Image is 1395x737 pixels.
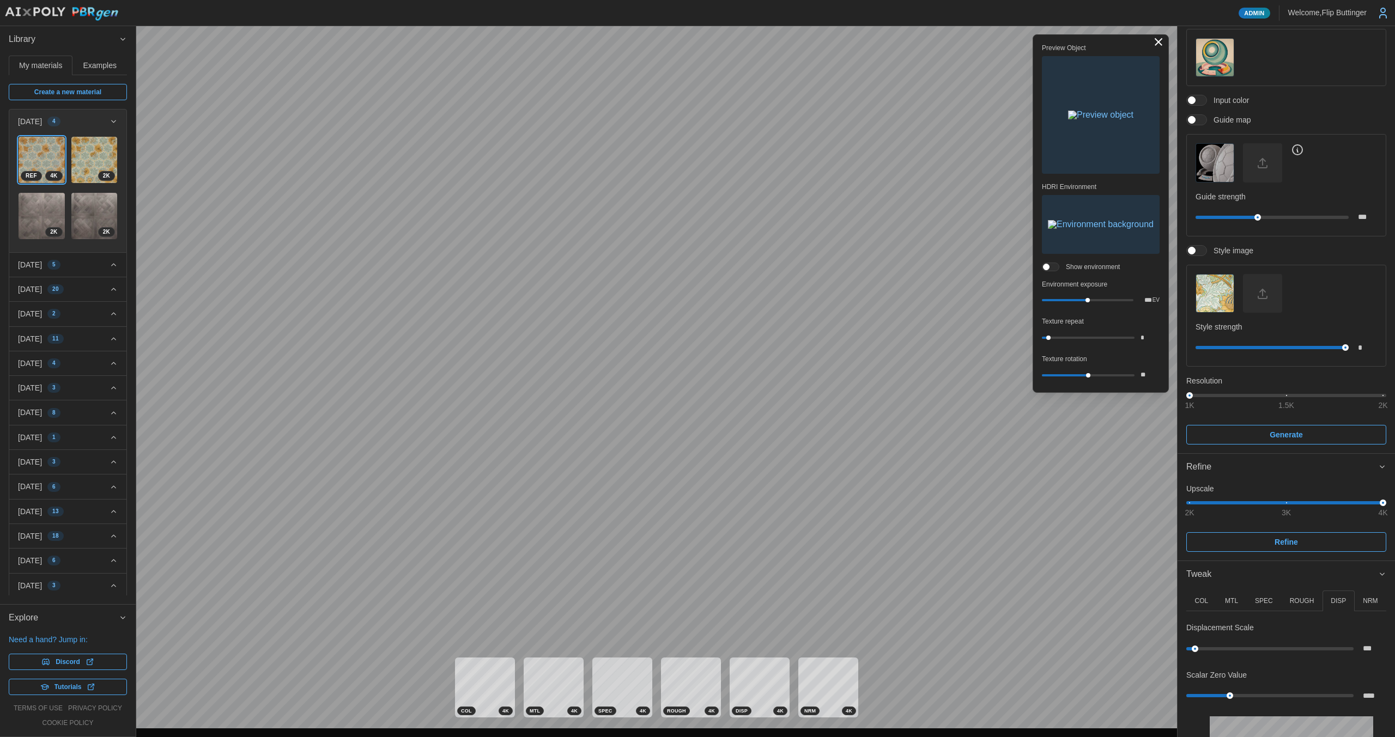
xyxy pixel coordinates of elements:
[1196,274,1234,313] button: Style image
[56,654,80,669] span: Discord
[1068,111,1133,119] img: Preview object
[18,259,42,270] p: [DATE]
[9,450,126,474] button: [DATE]3
[14,704,63,713] a: terms of use
[1196,143,1234,182] button: Guide map
[52,359,56,368] span: 4
[18,481,42,492] p: [DATE]
[18,308,42,319] p: [DATE]
[1042,355,1160,364] p: Texture rotation
[52,117,56,126] span: 4
[1042,195,1160,254] button: Environment background
[1196,38,1234,77] button: Prompt style
[9,549,126,572] button: [DATE]6
[1048,220,1154,229] img: Environment background
[50,228,57,236] span: 2 K
[1207,114,1251,125] span: Guide map
[708,707,715,715] span: 4 K
[9,327,126,351] button: [DATE]11
[18,580,42,591] p: [DATE]
[18,358,42,369] p: [DATE]
[1194,596,1208,606] p: COL
[26,172,37,180] span: REF
[18,284,42,295] p: [DATE]
[54,679,82,695] span: Tutorials
[9,26,119,53] span: Library
[9,277,126,301] button: [DATE]20
[1207,245,1253,256] span: Style image
[18,432,42,443] p: [DATE]
[9,524,126,548] button: [DATE]18
[1186,669,1247,680] p: Scalar Zero Value
[804,707,816,715] span: NRM
[1178,454,1395,480] button: Refine
[19,137,65,183] img: zOA6wpMh49HYmcXkcS9p
[9,253,126,277] button: [DATE]5
[50,172,57,180] span: 4 K
[1178,480,1395,561] div: Refine
[1042,280,1160,289] p: Environment exposure
[1186,425,1386,444] button: Generate
[9,605,119,631] span: Explore
[1270,425,1303,444] span: Generate
[19,193,65,239] img: rmE5opkHXp8J4PvQr7Ss
[52,433,56,442] span: 1
[103,228,110,236] span: 2 K
[1196,39,1234,76] img: Prompt style
[18,382,42,393] p: [DATE]
[71,193,118,239] img: sj5JJHMDBhTaMA8yOjJJ
[42,718,93,728] a: cookie policy
[52,556,56,565] span: 6
[571,707,578,715] span: 4 K
[52,309,56,318] span: 2
[1186,375,1386,386] p: Resolution
[52,260,56,269] span: 5
[1042,56,1160,174] button: Preview object
[52,581,56,590] span: 3
[71,137,118,183] img: 8pD08WOlbdNONgS7YLsV
[1196,144,1234,181] img: Guide map
[1042,317,1160,326] p: Texture repeat
[640,707,646,715] span: 4 K
[18,333,42,344] p: [DATE]
[52,483,56,491] span: 6
[1244,8,1264,18] span: Admin
[18,456,42,467] p: [DATE]
[4,7,119,21] img: AIxPoly PBRgen
[1207,95,1249,106] span: Input color
[1290,596,1314,606] p: ROUGH
[1186,460,1378,474] div: Refine
[1255,596,1273,606] p: SPEC
[18,136,65,184] a: zOA6wpMh49HYmcXkcS9p4KREF
[18,407,42,418] p: [DATE]
[52,383,56,392] span: 3
[502,707,509,715] span: 4 K
[1225,596,1238,606] p: MTL
[19,62,62,69] span: My materials
[71,192,118,240] a: sj5JJHMDBhTaMA8yOjJJ2K
[52,507,59,516] span: 13
[667,707,686,715] span: ROUGH
[736,707,748,715] span: DISP
[52,458,56,466] span: 3
[9,474,126,498] button: [DATE]6
[1059,263,1120,271] span: Show environment
[1186,532,1386,552] button: Refine
[1186,622,1254,633] p: Displacement Scale
[1042,182,1160,192] p: HDRI Environment
[461,707,472,715] span: COL
[18,531,42,541] p: [DATE]
[9,84,127,100] a: Create a new material
[1196,321,1377,332] p: Style strength
[18,192,65,240] a: rmE5opkHXp8J4PvQr7Ss2K
[9,109,126,133] button: [DATE]4
[1178,561,1395,588] button: Tweak
[18,116,42,127] p: [DATE]
[52,334,59,343] span: 11
[52,409,56,417] span: 8
[9,351,126,375] button: [DATE]4
[1288,7,1367,18] p: Welcome, Flip Buttinger
[9,376,126,400] button: [DATE]3
[9,133,126,252] div: [DATE]4
[34,84,101,100] span: Create a new material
